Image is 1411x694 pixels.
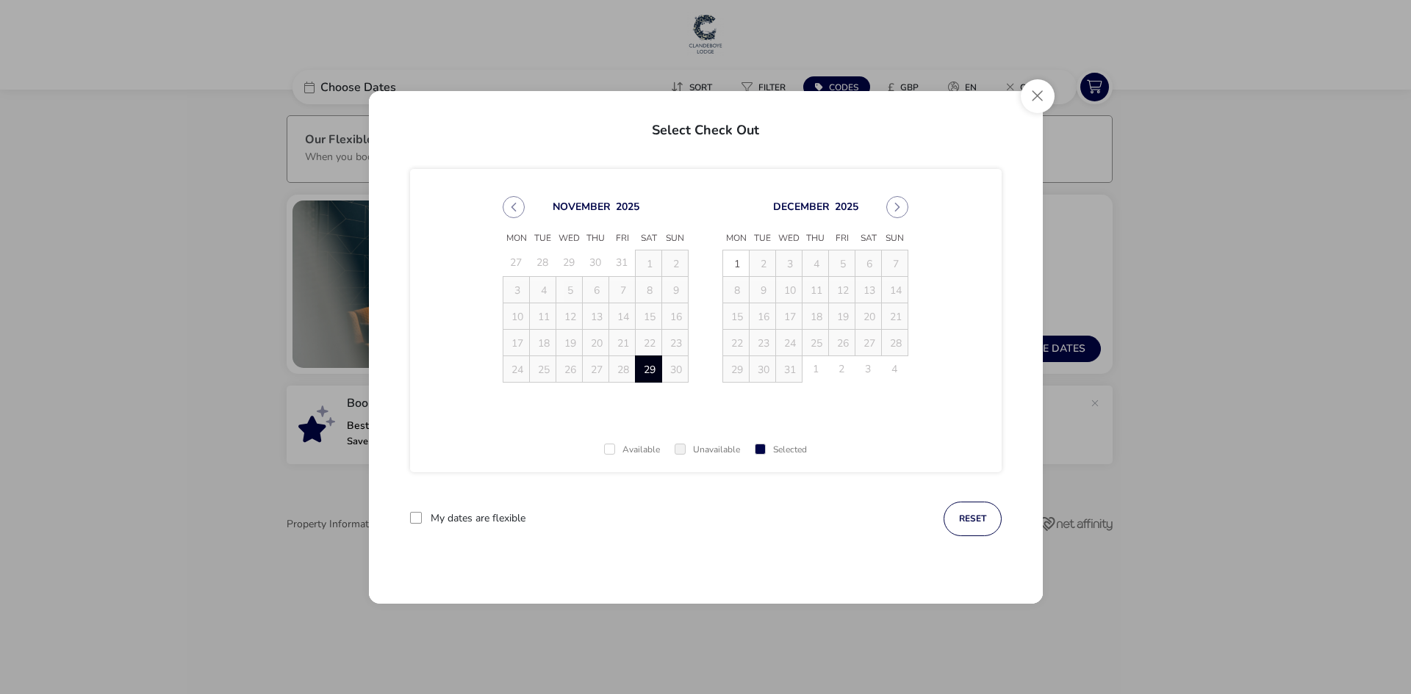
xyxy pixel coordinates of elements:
td: 28 [609,355,636,382]
td: 11 [530,303,556,329]
td: 2 [750,250,776,276]
td: 20 [855,303,882,329]
td: 27 [583,355,609,382]
td: 7 [882,250,908,276]
button: Choose Year [835,199,858,213]
td: 24 [503,355,530,382]
td: 25 [530,355,556,382]
span: Fri [609,228,636,250]
button: Choose Year [616,199,639,213]
td: 4 [530,276,556,303]
td: 31 [609,250,636,276]
button: reset [944,502,1002,536]
td: 13 [583,303,609,329]
td: 30 [583,250,609,276]
td: 23 [750,329,776,355]
div: Available [604,445,660,455]
td: 2 [829,355,855,382]
td: 12 [556,303,583,329]
span: Mon [723,228,750,250]
span: Thu [583,228,609,250]
td: 26 [556,355,583,382]
td: 30 [750,355,776,382]
td: 21 [609,329,636,355]
td: 27 [855,329,882,355]
td: 15 [636,303,662,329]
td: 28 [530,250,556,276]
td: 8 [723,276,750,303]
td: 4 [803,250,829,276]
td: 9 [662,276,689,303]
span: 1 [724,251,750,277]
td: 1 [723,250,750,276]
div: Choose Date [489,178,922,400]
td: 10 [776,276,803,303]
td: 19 [829,303,855,329]
td: 17 [503,329,530,355]
span: Tue [750,228,776,250]
div: Unavailable [675,445,740,455]
button: Previous Month [503,196,525,218]
button: Close [1021,79,1055,113]
td: 17 [776,303,803,329]
td: 31 [776,355,803,382]
td: 29 [556,250,583,276]
span: Sat [636,228,662,250]
td: 29 [636,355,662,382]
td: 24 [776,329,803,355]
td: 20 [583,329,609,355]
span: Tue [530,228,556,250]
td: 26 [829,329,855,355]
td: 3 [855,355,882,382]
td: 22 [723,329,750,355]
td: 16 [662,303,689,329]
td: 18 [530,329,556,355]
td: 25 [803,329,829,355]
td: 13 [855,276,882,303]
td: 28 [882,329,908,355]
td: 15 [723,303,750,329]
span: 29 [636,357,662,383]
td: 29 [723,355,750,382]
span: Wed [556,228,583,250]
td: 1 [803,355,829,382]
td: 14 [882,276,908,303]
td: 4 [882,355,908,382]
td: 5 [829,250,855,276]
td: 30 [662,355,689,382]
td: 7 [609,276,636,303]
td: 6 [855,250,882,276]
label: My dates are flexible [431,513,525,524]
td: 3 [776,250,803,276]
td: 8 [636,276,662,303]
td: 19 [556,329,583,355]
td: 18 [803,303,829,329]
button: Choose Month [553,199,611,213]
td: 5 [556,276,583,303]
td: 14 [609,303,636,329]
button: Choose Month [773,199,830,213]
div: Selected [755,445,807,455]
td: 10 [503,303,530,329]
td: 27 [503,250,530,276]
span: Sat [855,228,882,250]
td: 22 [636,329,662,355]
td: 9 [750,276,776,303]
td: 2 [662,250,689,276]
td: 11 [803,276,829,303]
td: 16 [750,303,776,329]
td: 23 [662,329,689,355]
h2: Select Check Out [381,106,1031,148]
td: 12 [829,276,855,303]
span: Wed [776,228,803,250]
span: Sun [662,228,689,250]
td: 3 [503,276,530,303]
td: 21 [882,303,908,329]
td: 1 [636,250,662,276]
span: Thu [803,228,829,250]
span: Mon [503,228,530,250]
button: Next Month [886,196,908,218]
td: 6 [583,276,609,303]
span: Sun [882,228,908,250]
span: Fri [829,228,855,250]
